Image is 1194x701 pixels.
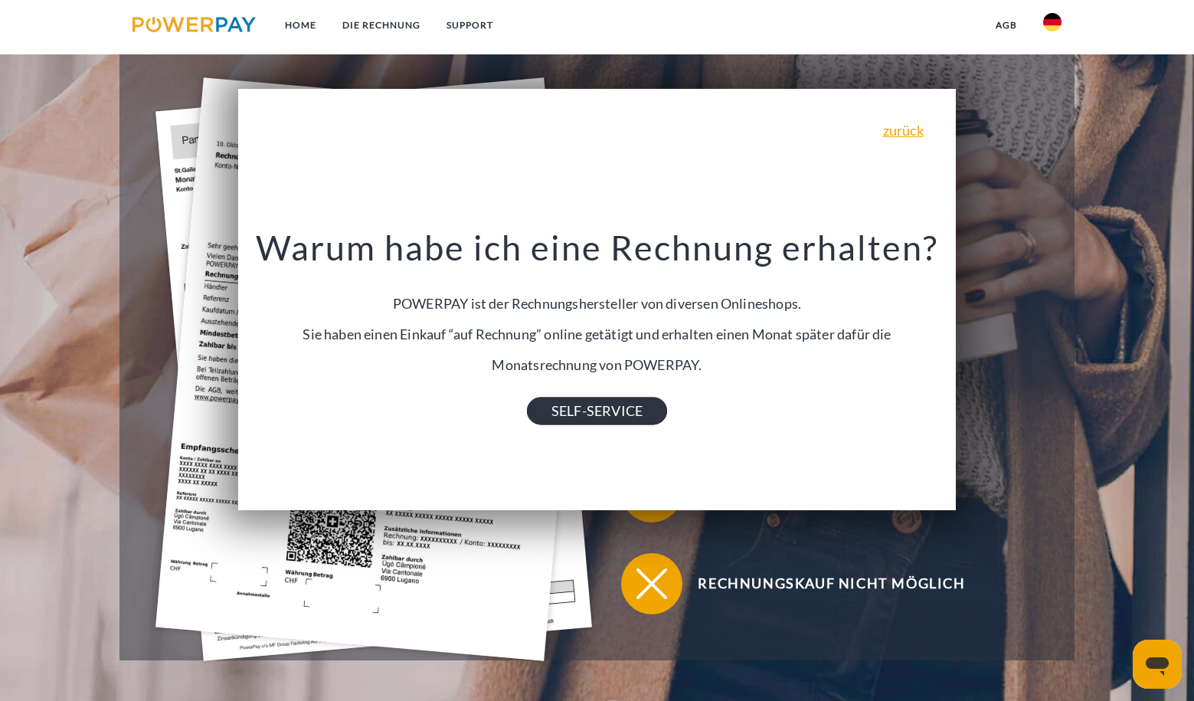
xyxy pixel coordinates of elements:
button: Hilfe-Center [621,461,1019,522]
a: SUPPORT [433,11,506,39]
a: Home [272,11,329,39]
a: DIE RECHNUNG [329,11,433,39]
div: POWERPAY ist der Rechnungshersteller von diversen Onlineshops. Sie haben einen Einkauf “auf Rechn... [250,226,945,411]
h3: Warum habe ich eine Rechnung erhalten? [250,226,945,269]
a: agb [983,11,1030,39]
img: qb_close.svg [633,565,671,603]
img: de [1043,13,1062,31]
iframe: Schaltfläche zum Öffnen des Messaging-Fensters [1133,640,1182,689]
a: SELF-SERVICE [527,398,667,425]
img: logo-powerpay.svg [132,17,256,32]
button: Rechnungskauf nicht möglich [621,553,1019,614]
span: Rechnungskauf nicht möglich [644,553,1019,614]
a: zurück [883,123,924,137]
